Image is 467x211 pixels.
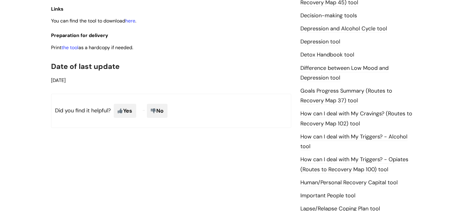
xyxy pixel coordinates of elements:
[300,87,392,105] a: Goals Progress Summary (Routes to Recovery Map 37) tool
[147,104,168,118] span: No
[51,32,108,39] span: Preparation for delivery
[78,44,133,51] span: as a hardcopy if needed.
[300,179,398,187] a: Human/Personal Recovery Capital tool
[300,38,340,46] a: Depression tool
[61,44,78,51] a: the tool
[51,77,66,83] span: [DATE]
[51,94,291,128] p: Did you find it helpful?
[51,44,61,51] span: Print
[300,156,408,173] a: How can I deal with My Triggers? - Opiates (Routes to Recovery Map 100) tool
[125,18,135,24] a: here
[114,104,136,118] span: Yes
[300,192,355,200] a: Important People tool
[300,64,389,82] a: Difference between Low Mood and Depression tool
[51,18,136,24] span: You can find the tool to download .
[51,6,64,12] span: Links
[51,62,119,71] span: Date of last update
[300,110,412,128] a: How can I deal with My Cravings? (Routes to Recovery Map 102) tool
[300,12,357,20] a: Decision-making tools
[300,25,387,33] a: Depression and Alcohol Cycle tool
[300,51,354,59] a: Detox Handbook tool
[300,133,407,151] a: How can I deal with My Triggers? - Alcohol tool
